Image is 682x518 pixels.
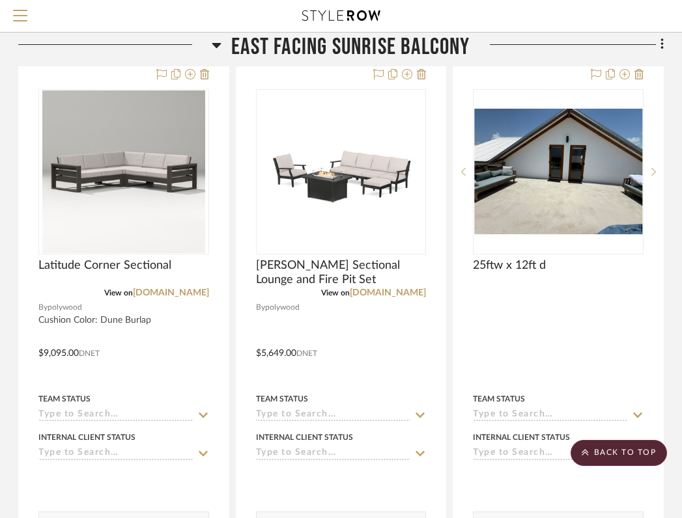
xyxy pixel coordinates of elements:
div: 0 [474,90,643,254]
input: Type to Search… [473,409,628,422]
span: By [38,301,48,314]
div: Team Status [38,393,91,405]
span: [PERSON_NAME] Sectional Lounge and Fire Pit Set [256,258,427,287]
input: Type to Search… [38,448,193,460]
span: Latitude Corner Sectional [38,258,171,273]
img: Braxton Sectional Lounge and Fire Pit Set [257,105,425,239]
input: Type to Search… [256,448,411,460]
img: 25ftw x 12ft d [474,109,642,235]
span: East Facing Sunrise Balcony [231,33,470,61]
div: Internal Client Status [38,431,135,443]
span: polywood [48,301,82,314]
div: 0 [39,90,208,254]
div: Team Status [473,393,525,405]
a: [DOMAIN_NAME] [133,288,209,297]
img: Latitude Corner Sectional [42,90,205,253]
div: Internal Client Status [473,431,570,443]
div: 0 [257,90,426,254]
span: 25ftw x 12ft d [473,258,546,273]
div: Internal Client Status [256,431,353,443]
input: Type to Search… [38,409,193,422]
span: View on [104,289,133,297]
span: polywood [265,301,300,314]
scroll-to-top-button: BACK TO TOP [571,440,667,466]
a: [DOMAIN_NAME] [350,288,426,297]
span: By [256,301,265,314]
input: Type to Search… [256,409,411,422]
div: Team Status [256,393,308,405]
input: Type to Search… [473,448,628,460]
span: View on [321,289,350,297]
